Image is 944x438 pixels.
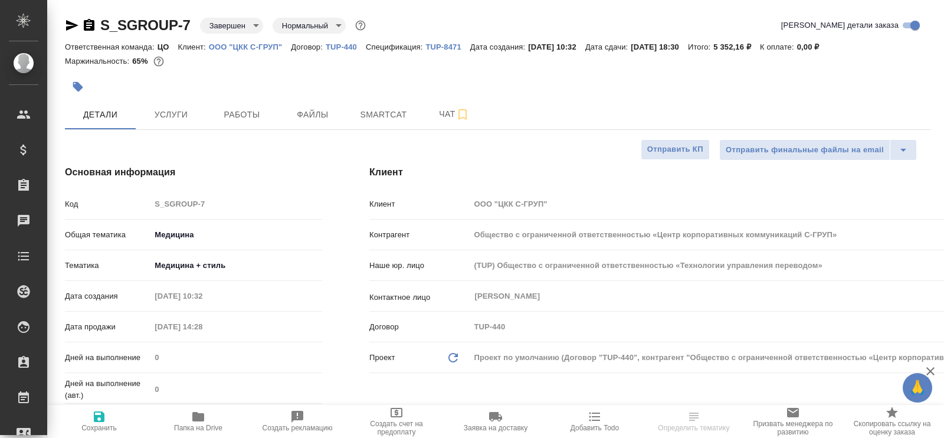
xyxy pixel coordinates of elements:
[760,43,797,51] p: К оплате:
[726,143,884,157] span: Отправить финальные файлы на email
[209,43,291,51] p: ООО "ЦКК С-ГРУП"
[150,225,322,245] div: Медицина
[150,318,254,335] input: Пустое поле
[545,405,644,438] button: Добавить Todo
[143,107,199,122] span: Услуги
[843,405,942,438] button: Скопировать ссылку на оценку заказа
[713,43,760,51] p: 5 352,16 ₽
[65,43,158,51] p: Ответственная команда:
[750,420,835,436] span: Призвать менеджера по развитию
[50,405,149,438] button: Сохранить
[369,292,470,303] p: Контактное лицо
[907,375,927,400] span: 🙏
[719,139,890,161] button: Отправить финальные файлы на email
[65,229,150,241] p: Общая тематика
[284,107,341,122] span: Файлы
[150,287,254,305] input: Пустое поле
[65,378,150,401] p: Дней на выполнение (авт.)
[248,405,347,438] button: Создать рекламацию
[100,17,191,33] a: S_SGROUP-7
[158,43,178,51] p: ЦО
[132,57,150,66] p: 65%
[347,405,446,438] button: Создать счет на предоплату
[369,260,470,272] p: Наше юр. лицо
[369,165,931,179] h4: Клиент
[470,43,528,51] p: Дата создания:
[82,18,96,32] button: Скопировать ссылку
[206,21,249,31] button: Завершен
[65,74,91,100] button: Добавить тэг
[150,256,322,276] div: Медицина + стиль
[326,43,366,51] p: TUP-440
[369,321,470,333] p: Договор
[426,107,483,122] span: Чат
[647,143,703,156] span: Отправить КП
[425,43,470,51] p: TUP-8471
[355,107,412,122] span: Smartcat
[65,18,79,32] button: Скопировать ссылку для ЯМессенджера
[369,229,470,241] p: Контрагент
[353,18,368,33] button: Доп статусы указывают на важность/срочность заказа
[291,43,326,51] p: Договор:
[688,43,713,51] p: Итого:
[81,424,117,432] span: Сохранить
[850,420,935,436] span: Скопировать ссылку на оценку заказа
[354,420,439,436] span: Создать счет на предоплату
[903,373,932,403] button: 🙏
[464,424,527,432] span: Заявка на доставку
[797,43,828,51] p: 0,00 ₽
[149,405,248,438] button: Папка на Drive
[631,43,688,51] p: [DATE] 18:30
[178,43,209,51] p: Клиент:
[528,43,585,51] p: [DATE] 10:32
[150,381,322,398] input: Пустое поле
[719,139,917,161] div: split button
[369,198,470,210] p: Клиент
[455,107,470,122] svg: Подписаться
[65,198,150,210] p: Код
[174,424,222,432] span: Папка на Drive
[65,352,150,364] p: Дней на выполнение
[209,41,291,51] a: ООО "ЦКК С-ГРУП"
[72,107,129,122] span: Детали
[65,290,150,302] p: Дата создания
[214,107,270,122] span: Работы
[781,19,899,31] span: [PERSON_NAME] детали заказа
[151,54,166,69] button: 1859.64 RUB;
[263,424,333,432] span: Создать рекламацию
[273,18,346,34] div: Завершен
[65,260,150,272] p: Тематика
[150,195,322,213] input: Пустое поле
[326,41,366,51] a: TUP-440
[369,352,395,364] p: Проект
[150,349,322,366] input: Пустое поле
[571,424,619,432] span: Добавить Todo
[644,405,743,438] button: Определить тематику
[743,405,843,438] button: Призвать менеджера по развитию
[366,43,425,51] p: Спецификация:
[641,139,710,160] button: Отправить КП
[585,43,631,51] p: Дата сдачи:
[658,424,729,432] span: Определить тематику
[65,321,150,333] p: Дата продажи
[200,18,263,34] div: Завершен
[278,21,332,31] button: Нормальный
[65,165,322,179] h4: Основная информация
[425,41,470,51] a: TUP-8471
[65,57,132,66] p: Маржинальность:
[446,405,545,438] button: Заявка на доставку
